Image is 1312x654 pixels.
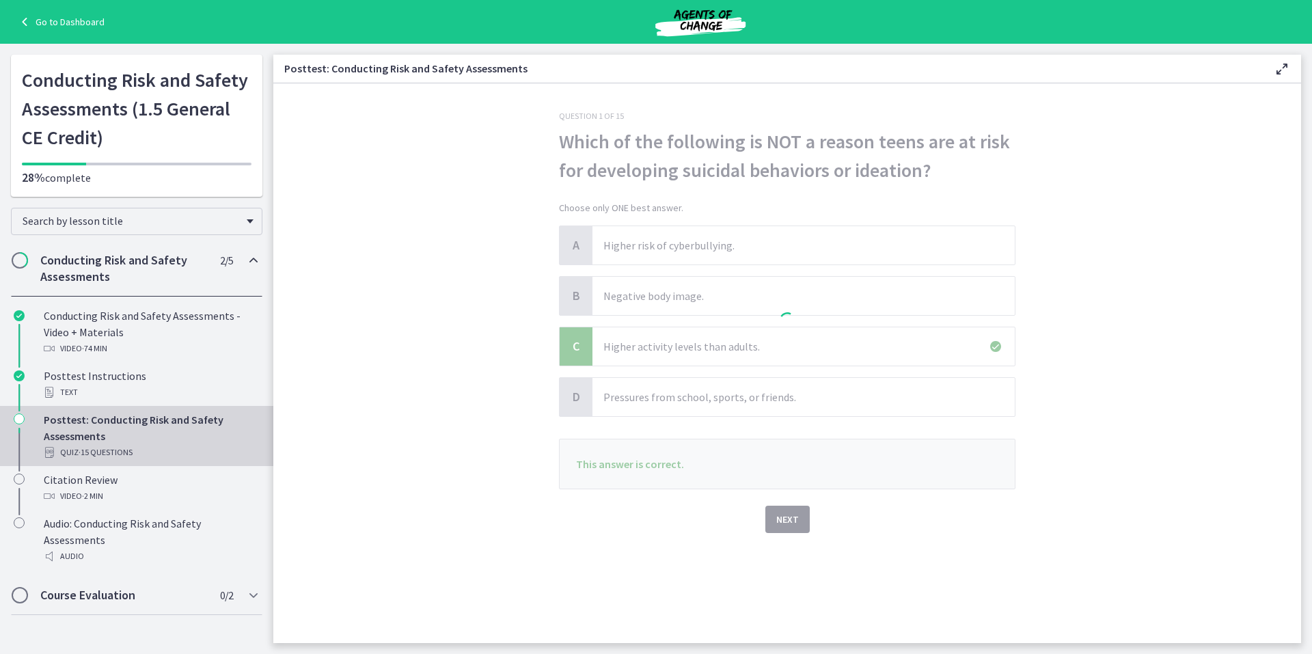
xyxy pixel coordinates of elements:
[44,548,257,564] div: Audio
[79,444,133,461] span: · 15 Questions
[284,60,1252,77] h3: Posttest: Conducting Risk and Safety Assessments
[44,340,257,357] div: Video
[44,384,257,400] div: Text
[44,368,257,400] div: Posttest Instructions
[44,515,257,564] div: Audio: Conducting Risk and Safety Assessments
[40,587,207,603] h2: Course Evaluation
[11,208,262,235] div: Search by lesson title
[618,5,782,38] img: Agents of Change
[44,411,257,461] div: Posttest: Conducting Risk and Safety Assessments
[16,14,105,30] a: Go to Dashboard
[14,370,25,381] i: Completed
[777,310,797,334] div: 1
[82,488,103,504] span: · 2 min
[44,444,257,461] div: Quiz
[22,169,251,186] p: complete
[44,308,257,357] div: Conducting Risk and Safety Assessments - Video + Materials
[220,252,233,269] span: 2 / 5
[44,472,257,504] div: Citation Review
[23,214,240,228] span: Search by lesson title
[220,587,233,603] span: 0 / 2
[40,252,207,285] h2: Conducting Risk and Safety Assessments
[82,340,107,357] span: · 74 min
[44,488,257,504] div: Video
[22,66,251,152] h1: Conducting Risk and Safety Assessments (1.5 General CE Credit)
[22,169,45,185] span: 28%
[14,310,25,321] i: Completed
